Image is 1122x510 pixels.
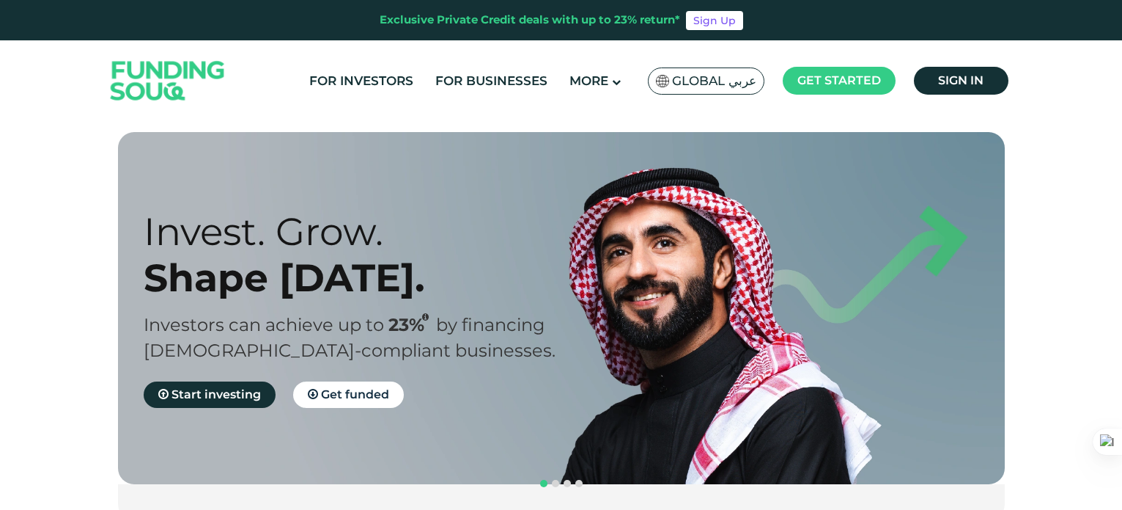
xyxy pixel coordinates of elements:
[656,75,669,87] img: SA Flag
[569,73,608,88] span: More
[914,67,1008,95] a: Sign in
[672,73,756,90] span: Global عربي
[96,44,240,118] img: Logo
[573,478,585,489] button: navigation
[171,387,261,401] span: Start investing
[538,478,550,489] button: navigation
[144,382,276,408] a: Start investing
[561,478,573,489] button: navigation
[144,255,587,301] div: Shape [DATE].
[321,387,389,401] span: Get funded
[432,69,551,93] a: For Businesses
[144,314,384,335] span: Investors can achieve up to
[938,73,983,87] span: Sign in
[144,208,587,255] div: Invest. Grow.
[550,478,561,489] button: navigation
[422,313,429,321] i: 23% IRR (expected) ~ 15% Net yield (expected)
[686,11,743,30] a: Sign Up
[306,69,417,93] a: For Investors
[293,382,404,408] a: Get funded
[388,314,436,335] span: 23%
[797,73,881,87] span: Get started
[380,12,680,29] div: Exclusive Private Credit deals with up to 23% return*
